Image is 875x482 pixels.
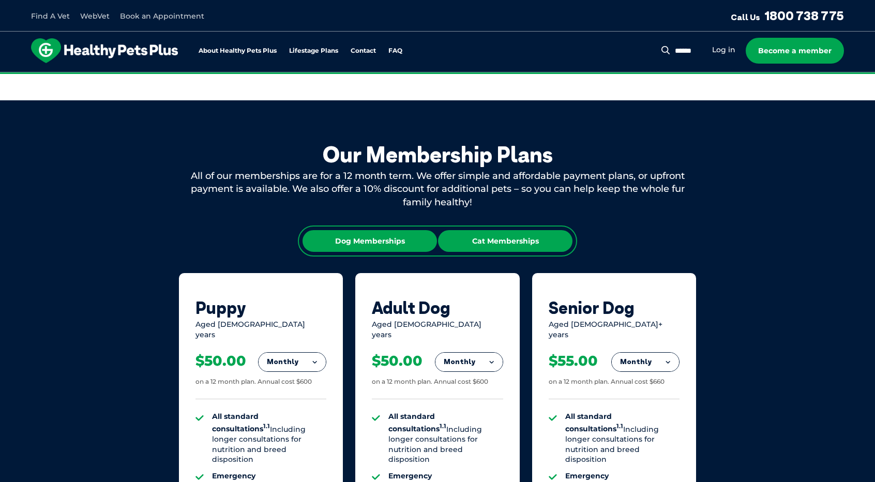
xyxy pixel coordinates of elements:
[388,48,402,54] a: FAQ
[731,8,844,23] a: Call Us1800 738 775
[351,48,376,54] a: Contact
[80,11,110,21] a: WebVet
[212,412,326,465] li: Including longer consultations for nutrition and breed disposition
[195,298,326,318] div: Puppy
[549,298,680,318] div: Senior Dog
[746,38,844,64] a: Become a member
[199,48,277,54] a: About Healthy Pets Plus
[263,423,270,430] sup: 1.1
[195,352,246,370] div: $50.00
[612,353,679,371] button: Monthly
[731,12,760,22] span: Call Us
[372,298,503,318] div: Adult Dog
[388,412,446,433] strong: All standard consultations
[372,352,423,370] div: $50.00
[712,45,735,55] a: Log in
[212,412,270,433] strong: All standard consultations
[388,412,503,465] li: Including longer consultations for nutrition and breed disposition
[303,230,437,252] div: Dog Memberships
[179,170,696,209] div: All of our memberships are for a 12 month term. We offer simple and affordable payment plans, or ...
[259,353,326,371] button: Monthly
[195,320,326,340] div: Aged [DEMOGRAPHIC_DATA] years
[372,320,503,340] div: Aged [DEMOGRAPHIC_DATA] years
[616,423,623,430] sup: 1.1
[289,48,338,54] a: Lifestage Plans
[120,11,204,21] a: Book an Appointment
[31,11,70,21] a: Find A Vet
[565,412,623,433] strong: All standard consultations
[440,423,446,430] sup: 1.1
[438,230,572,252] div: Cat Memberships
[549,352,598,370] div: $55.00
[435,353,503,371] button: Monthly
[179,142,696,168] div: Our Membership Plans
[245,72,631,82] span: Proactive, preventative wellness program designed to keep your pet healthier and happier for longer
[549,320,680,340] div: Aged [DEMOGRAPHIC_DATA]+ years
[659,45,672,55] button: Search
[195,378,312,386] div: on a 12 month plan. Annual cost $600
[549,378,665,386] div: on a 12 month plan. Annual cost $660
[565,412,680,465] li: Including longer consultations for nutrition and breed disposition
[31,38,178,63] img: hpp-logo
[372,378,488,386] div: on a 12 month plan. Annual cost $600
